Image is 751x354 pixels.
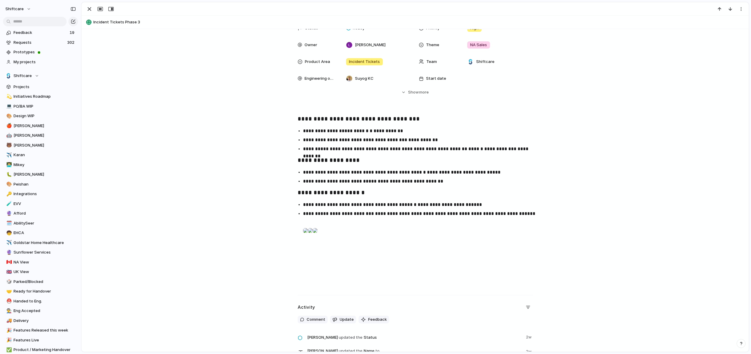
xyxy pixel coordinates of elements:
[6,337,11,344] div: 🎉
[14,327,76,333] span: Features Released this week
[3,48,78,57] a: Prototypes
[298,87,533,98] button: Showmore
[14,220,76,226] span: AbilitySeer
[5,259,11,265] button: 🇨🇦
[14,308,76,314] span: Eng Accepted
[5,123,11,129] button: 🍎
[6,161,11,168] div: 👨‍💻
[5,103,11,109] button: 💻
[3,102,78,111] a: 💻PO/BA WIP
[14,103,76,109] span: PO/BA WIP
[3,170,78,179] a: 🐛[PERSON_NAME]
[3,238,78,247] a: ✈️Goldstar Home Healthcare
[5,220,11,226] button: 🗓️
[6,298,11,305] div: ⛑️
[5,6,24,12] span: shiftcare
[14,152,76,158] span: Karan
[368,317,387,323] span: Feedback
[5,308,11,314] button: 👨‍🏭
[298,304,315,311] h2: Activity
[14,210,76,216] span: Afford
[6,142,11,149] div: 🐻
[6,230,11,236] div: 🧒
[307,335,338,341] span: [PERSON_NAME]
[339,335,362,341] span: updated the
[14,337,76,343] span: Features Live
[6,288,11,295] div: 🤝
[349,59,380,65] span: Incident Tickets
[3,189,78,198] a: 🔑Integrations
[5,240,11,246] button: ✈️
[305,42,317,48] span: Owner
[6,259,11,266] div: 🇨🇦
[5,142,11,148] button: 🐻
[6,152,11,159] div: ✈️
[3,82,78,91] a: Projects
[305,59,330,65] span: Product Area
[6,210,11,217] div: 🔮
[3,112,78,120] a: 🎨Design WIP
[5,201,11,207] button: 🧪
[5,269,11,275] button: 🇬🇧
[14,181,76,187] span: Peishan
[14,259,76,265] span: NA View
[14,318,76,324] span: Delivery
[3,160,78,169] a: 👨‍💻Mikey
[3,267,78,276] div: 🇬🇧UK View
[3,71,78,80] button: Shiftcare
[359,316,389,323] button: Feedback
[14,94,76,100] span: Initiatives Roadmap
[5,298,11,304] button: ⛑️
[3,297,78,306] a: ⛑️Handed to Eng.
[5,347,11,353] button: ✅
[3,150,78,159] a: ✈️Karan
[3,287,78,296] a: 🤝Ready for Handover
[6,122,11,129] div: 🍎
[307,333,522,341] span: Status
[6,317,11,324] div: 🚚
[3,180,78,189] a: 🎨Peishan
[408,89,419,95] span: Show
[3,336,78,345] a: 🎉Features Live
[6,278,11,285] div: 🎲
[6,93,11,100] div: 💫
[5,337,11,343] button: 🎉
[14,113,76,119] span: Design WIP
[3,209,78,218] a: 🔮Afford
[5,230,11,236] button: 🧒
[3,121,78,130] a: 🍎[PERSON_NAME]
[355,42,386,48] span: [PERSON_NAME]
[3,258,78,267] div: 🇨🇦NA View
[5,191,11,197] button: 🔑
[340,317,354,323] span: Update
[3,277,78,286] a: 🎲Parked/Blocked
[3,248,78,257] a: 🔮Sunflower Services
[6,269,11,275] div: 🇬🇧
[14,84,76,90] span: Projects
[14,191,76,197] span: Integrations
[5,171,11,177] button: 🐛
[3,199,78,208] div: 🧪EVV
[355,76,374,82] span: Suyog KC
[14,162,76,168] span: Mikey
[6,200,11,207] div: 🧪
[307,317,325,323] span: Comment
[14,132,76,138] span: [PERSON_NAME]
[3,228,78,237] a: 🧒EHCA
[6,103,11,110] div: 💻
[5,181,11,187] button: 🎨
[3,141,78,150] a: 🐻[PERSON_NAME]
[14,201,76,207] span: EVV
[5,288,11,294] button: 🤝
[6,239,11,246] div: ✈️
[6,249,11,256] div: 🔮
[375,348,380,354] span: to
[3,306,78,315] a: 👨‍🏭Eng Accepted
[3,219,78,228] a: 🗓️AbilitySeer
[14,249,76,255] span: Sunflower Services
[330,316,356,323] button: Update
